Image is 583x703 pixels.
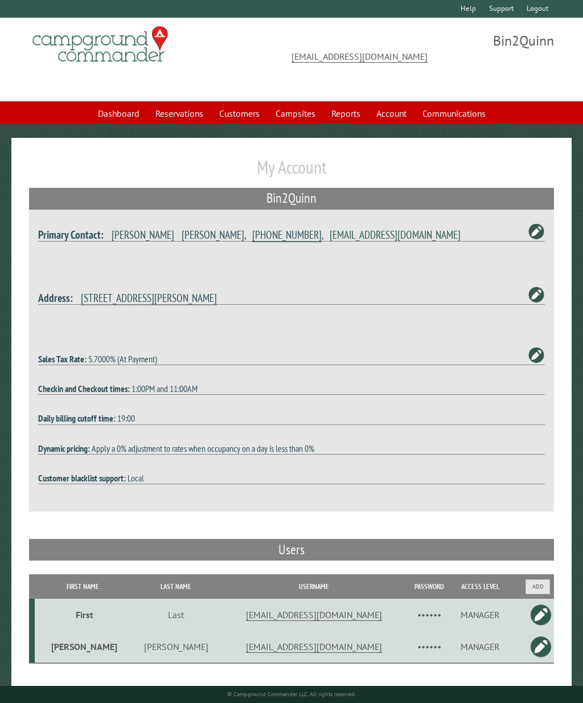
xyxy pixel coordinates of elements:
[132,383,198,394] span: 1:00PM and 11:00AM
[92,443,314,454] span: Apply a 0% adjustment to rates when occupancy on a day is less than 0%
[38,353,87,365] strong: Sales Tax Rate:
[452,574,508,599] th: Access Level
[35,574,131,599] th: First Name
[117,412,135,424] span: 19:00
[325,103,367,124] a: Reports
[525,579,549,594] button: Add
[330,227,461,242] a: [EMAIL_ADDRESS][DOMAIN_NAME]
[112,227,174,242] span: [PERSON_NAME]
[182,227,244,242] span: [PERSON_NAME]
[128,472,144,484] span: Local
[227,690,356,698] small: © Campground Commander LLC. All rights reserved.
[35,631,131,663] td: [PERSON_NAME]
[407,574,451,599] th: Password
[131,574,221,599] th: Last Name
[38,472,126,484] strong: Customer blacklist support:
[88,353,157,365] span: 5.7000% (At Payment)
[416,103,492,124] a: Communications
[407,631,451,663] td: ••••••
[35,599,131,631] td: First
[131,631,221,663] td: [PERSON_NAME]
[221,574,407,599] th: Username
[29,156,554,187] h1: My Account
[212,103,266,124] a: Customers
[91,103,146,124] a: Dashboard
[29,188,554,210] h2: Bin2Quinn
[269,103,322,124] a: Campsites
[454,609,507,620] div: MANAGER
[149,103,210,124] a: Reservations
[291,31,554,88] span: Bin2Quinn
[407,599,451,631] td: ••••••
[38,291,73,305] strong: Address:
[38,412,116,424] strong: Daily billing cutoff time:
[38,227,104,242] strong: Primary Contact:
[38,383,130,394] strong: Checkin and Checkout times:
[29,22,171,67] img: Campground Commander
[131,599,221,631] td: Last
[29,539,554,561] h2: Users
[38,443,90,454] strong: Dynamic pricing:
[454,641,507,652] div: MANAGER
[38,228,545,242] h4: , ,
[369,103,413,124] a: Account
